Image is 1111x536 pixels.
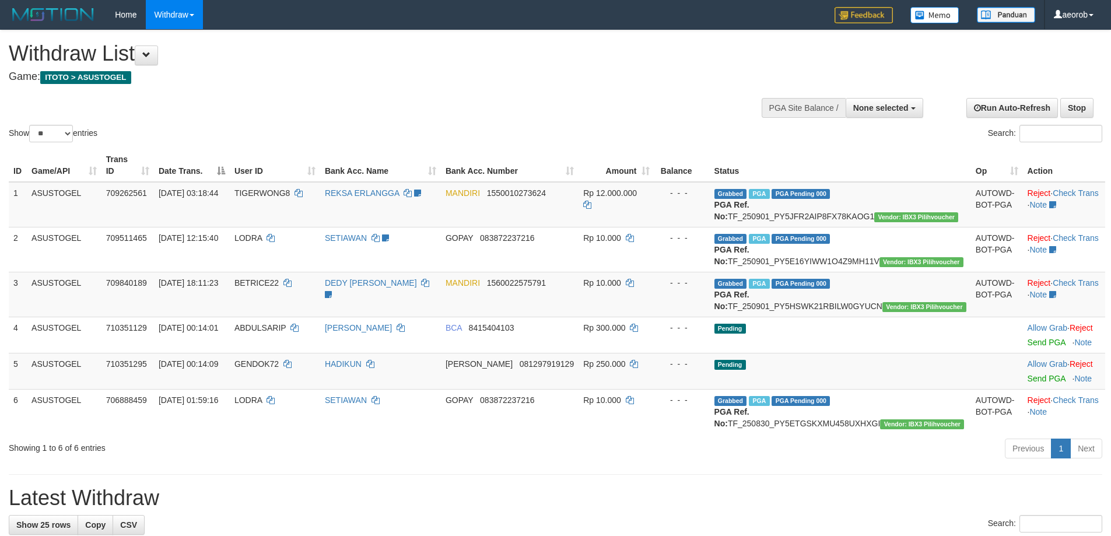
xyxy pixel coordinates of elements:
[159,188,218,198] span: [DATE] 03:18:44
[154,149,230,182] th: Date Trans.: activate to sort column descending
[714,200,749,221] b: PGA Ref. No:
[772,396,830,406] span: PGA Pending
[1053,278,1099,288] a: Check Trans
[988,515,1102,533] label: Search:
[714,189,747,199] span: Grabbed
[325,323,392,332] a: [PERSON_NAME]
[159,395,218,405] span: [DATE] 01:59:16
[106,233,147,243] span: 709511465
[27,272,101,317] td: ASUSTOGEL
[710,227,971,272] td: TF_250901_PY5E16YIWW1O4Z9MH11V
[710,182,971,227] td: TF_250901_PY5JFR2AIP8FX78KAOG1
[1023,227,1105,272] td: · ·
[1053,395,1099,405] a: Check Trans
[1028,323,1070,332] span: ·
[971,389,1023,434] td: AUTOWD-BOT-PGA
[9,227,27,272] td: 2
[1028,233,1051,243] a: Reject
[1029,200,1047,209] a: Note
[659,277,705,289] div: - - -
[469,323,514,332] span: Copy 8415404103 to clipboard
[113,515,145,535] a: CSV
[234,359,279,369] span: GENDOK72
[583,359,625,369] span: Rp 250.000
[9,272,27,317] td: 3
[159,278,218,288] span: [DATE] 18:11:23
[1023,272,1105,317] td: · ·
[1029,290,1047,299] a: Note
[749,279,769,289] span: Marked by aeomartha
[910,7,959,23] img: Button%20Memo.svg
[1023,317,1105,353] td: ·
[659,394,705,406] div: - - -
[106,395,147,405] span: 706888459
[325,188,399,198] a: REKSA ERLANGGA
[9,149,27,182] th: ID
[9,353,27,389] td: 5
[1051,439,1071,458] a: 1
[1019,515,1102,533] input: Search:
[583,395,621,405] span: Rp 10.000
[159,359,218,369] span: [DATE] 00:14:09
[325,233,367,243] a: SETIAWAN
[230,149,320,182] th: User ID: activate to sort column ascending
[659,358,705,370] div: - - -
[1023,353,1105,389] td: ·
[710,272,971,317] td: TF_250901_PY5HSWK21RBILW0GYUCN
[480,233,534,243] span: Copy 083872237216 to clipboard
[1023,182,1105,227] td: · ·
[446,233,473,243] span: GOPAY
[1028,188,1051,198] a: Reject
[9,317,27,353] td: 4
[27,227,101,272] td: ASUSTOGEL
[441,149,579,182] th: Bank Acc. Number: activate to sort column ascending
[446,359,513,369] span: [PERSON_NAME]
[234,188,290,198] span: TIGERWONG8
[1028,359,1070,369] span: ·
[27,353,101,389] td: ASUSTOGEL
[714,234,747,244] span: Grabbed
[659,322,705,334] div: - - -
[9,71,729,83] h4: Game:
[9,125,97,142] label: Show entries
[27,182,101,227] td: ASUSTOGEL
[9,6,97,23] img: MOTION_logo.png
[9,182,27,227] td: 1
[1060,98,1094,118] a: Stop
[988,125,1102,142] label: Search:
[520,359,574,369] span: Copy 081297919129 to clipboard
[1075,338,1092,347] a: Note
[159,233,218,243] span: [DATE] 12:15:40
[853,103,909,113] span: None selected
[234,278,279,288] span: BETRICE22
[1028,338,1066,347] a: Send PGA
[234,233,262,243] span: LODRA
[320,149,441,182] th: Bank Acc. Name: activate to sort column ascending
[583,278,621,288] span: Rp 10.000
[882,302,966,312] span: Vendor URL: https://payment5.1velocity.biz
[583,188,637,198] span: Rp 12.000.000
[106,323,147,332] span: 710351129
[971,182,1023,227] td: AUTOWD-BOT-PGA
[1023,149,1105,182] th: Action
[772,189,830,199] span: PGA Pending
[446,188,480,198] span: MANDIRI
[29,125,73,142] select: Showentries
[1028,278,1051,288] a: Reject
[1028,395,1051,405] a: Reject
[1005,439,1052,458] a: Previous
[27,149,101,182] th: Game/API: activate to sort column ascending
[835,7,893,23] img: Feedback.jpg
[714,245,749,266] b: PGA Ref. No:
[1070,323,1093,332] a: Reject
[9,42,729,65] h1: Withdraw List
[106,359,147,369] span: 710351295
[1075,374,1092,383] a: Note
[971,227,1023,272] td: AUTOWD-BOT-PGA
[159,323,218,332] span: [DATE] 00:14:01
[714,324,746,334] span: Pending
[446,395,473,405] span: GOPAY
[101,149,154,182] th: Trans ID: activate to sort column ascending
[874,212,958,222] span: Vendor URL: https://payment5.1velocity.biz
[714,290,749,311] b: PGA Ref. No:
